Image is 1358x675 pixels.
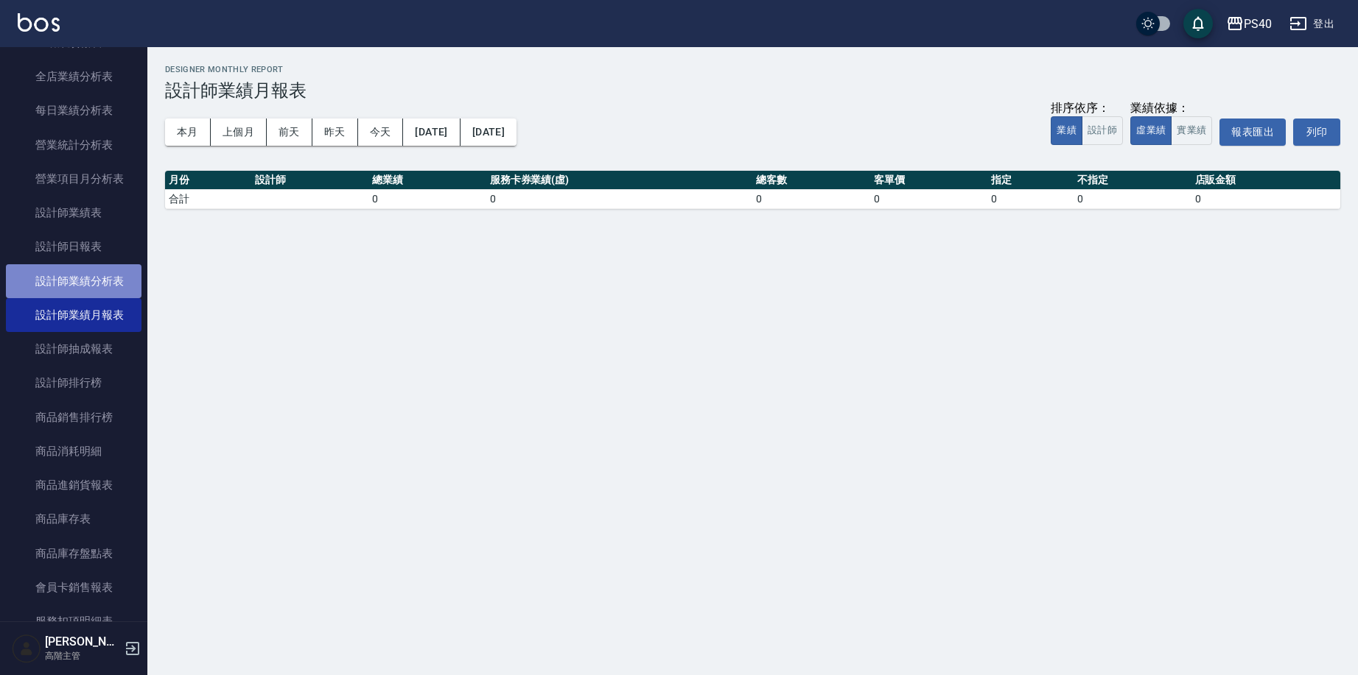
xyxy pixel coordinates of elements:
a: 營業項目月分析表 [6,162,141,196]
a: 設計師排行榜 [6,366,141,400]
th: 指定 [987,171,1074,190]
div: PS40 [1244,15,1272,33]
a: 每日業績分析表 [6,93,141,127]
h3: 設計師業績月報表 [165,80,1340,101]
h2: Designer Monthly Report [165,65,1340,74]
th: 服務卡券業績(虛) [486,171,753,190]
a: 商品庫存表 [6,502,141,536]
th: 總業績 [368,171,486,190]
a: 設計師業績表 [6,196,141,230]
td: 0 [1074,189,1191,208]
a: 設計師日報表 [6,230,141,264]
button: 今天 [358,119,404,146]
a: 設計師業績分析表 [6,264,141,298]
button: save [1183,9,1213,38]
button: 前天 [267,119,312,146]
button: 本月 [165,119,211,146]
button: 實業績 [1171,116,1212,145]
button: [DATE] [403,119,460,146]
button: 報表匯出 [1219,119,1286,146]
div: 排序依序： [1051,101,1123,116]
table: a dense table [165,171,1340,209]
th: 不指定 [1074,171,1191,190]
th: 月份 [165,171,251,190]
th: 店販金額 [1191,171,1340,190]
td: 0 [368,189,486,208]
button: 虛業績 [1130,116,1172,145]
button: 列印 [1293,119,1340,146]
a: 營業統計分析表 [6,128,141,162]
th: 總客數 [752,171,870,190]
button: 設計師 [1082,116,1123,145]
th: 客單價 [870,171,988,190]
td: 合計 [165,189,251,208]
a: 設計師抽成報表 [6,332,141,366]
a: 商品銷售排行榜 [6,400,141,434]
td: 0 [752,189,870,208]
td: 0 [987,189,1074,208]
a: 設計師業績月報表 [6,298,141,332]
td: 0 [1191,189,1340,208]
td: 0 [486,189,753,208]
td: 0 [870,189,988,208]
th: 設計師 [251,171,369,190]
a: 商品庫存盤點表 [6,537,141,570]
a: 會員卡銷售報表 [6,570,141,604]
img: Logo [18,13,60,32]
a: 全店業績分析表 [6,60,141,93]
div: 業績依據： [1130,101,1212,116]
button: [DATE] [461,119,517,146]
h5: [PERSON_NAME] [45,635,120,649]
button: PS40 [1220,9,1278,39]
button: 上個月 [211,119,267,146]
p: 高階主管 [45,649,120,662]
button: 昨天 [312,119,358,146]
a: 商品消耗明細 [6,434,141,468]
a: 商品進銷貨報表 [6,468,141,502]
button: 業績 [1051,116,1082,145]
a: 服務扣項明細表 [6,604,141,638]
button: 登出 [1284,10,1340,38]
img: Person [12,634,41,663]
